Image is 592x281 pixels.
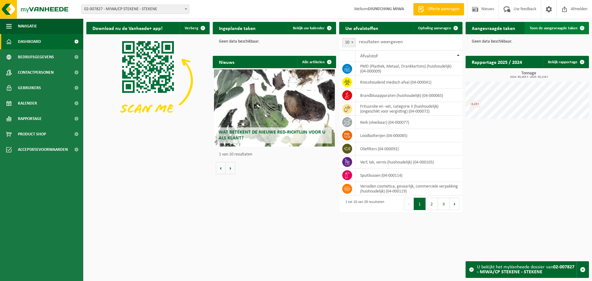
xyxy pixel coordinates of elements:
label: resultaten weergeven [359,39,403,44]
button: Next [450,198,459,210]
div: U bekijkt het myVanheede dossier van [477,262,577,278]
span: Ophaling aanvragen [418,26,451,30]
a: Bekijk rapportage [543,56,588,68]
button: 1 [414,198,426,210]
strong: DISPATCHING MIWA [368,7,404,11]
p: 1 van 10 resultaten [219,152,333,157]
span: Acceptatievoorwaarden [18,142,68,157]
h3: Tonnage [469,71,589,79]
button: Verberg [180,22,209,34]
td: vervallen cosmetica, gevaarlijk, commerciele verpakking (huishoudelijk) (04-000119) [356,182,462,196]
td: oliefilters (04-000092) [356,142,462,155]
h2: Rapportage 2025 / 2024 [466,56,528,68]
span: Gebruikers [18,80,41,96]
a: Ophaling aanvragen [413,22,462,34]
a: Wat betekent de nieuwe RED-richtlijn voor u als klant? [214,69,335,147]
span: Navigatie [18,19,37,34]
td: frituurolie en -vet, categorie 3 (huishoudelijk) (ongeschikt voor vergisting) (04-000072) [356,102,462,116]
span: Product Shop [18,126,46,142]
span: Afvalstof [360,54,378,59]
span: 10 [343,38,356,47]
h2: Download nu de Vanheede+ app! [86,22,169,34]
span: Toon de aangevraagde taken [530,26,578,30]
h2: Nieuws [213,56,240,68]
span: Offerte aanvragen [426,6,461,12]
span: Bekijk uw kalender [293,26,325,30]
td: verf, lak, vernis (huishoudelijk) (04-000105) [356,155,462,169]
span: 10 [342,38,356,47]
button: Vorige [216,162,226,174]
span: Wat betekent de nieuwe RED-richtlijn voor u als klant? [219,130,325,141]
span: Bedrijfsgegevens [18,49,54,65]
button: Volgende [226,162,235,174]
img: Download de VHEPlus App [86,34,210,127]
p: Geen data beschikbaar. [219,39,330,44]
td: brandblusapparaten (huishoudelijk) (04-000065) [356,89,462,102]
span: Kalender [18,96,37,111]
td: loodbatterijen (04-000085) [356,129,462,142]
div: 6,23 t [470,101,480,108]
div: 1 tot 10 van 28 resultaten [342,197,384,211]
td: PMD (Plastiek, Metaal, Drankkartons) (huishoudelijk) (04-000009) [356,62,462,76]
a: Alle artikelen [297,56,335,68]
span: Verberg [185,26,198,30]
button: 2 [426,198,438,210]
span: Dashboard [18,34,41,49]
strong: 02-007827 - MIWA/CP STEKENE - STEKENE [477,265,574,275]
button: 3 [438,198,450,210]
h2: Ingeplande taken [213,22,262,34]
td: risicohoudend medisch afval (04-000041) [356,76,462,89]
span: 02-007827 - MIWA/CP STEKENE - STEKENE [82,5,189,14]
td: kwik (vloeibaar) (04-000077) [356,116,462,129]
a: Offerte aanvragen [413,3,464,15]
h2: Uw afvalstoffen [339,22,384,34]
span: 2024: 60,463 t - 2025: 50,219 t [469,76,589,79]
td: spuitbussen (04-000114) [356,169,462,182]
button: Previous [404,198,414,210]
p: Geen data beschikbaar. [472,39,583,44]
h2: Aangevraagde taken [466,22,521,34]
a: Toon de aangevraagde taken [525,22,588,34]
span: 02-007827 - MIWA/CP STEKENE - STEKENE [81,5,189,14]
a: Bekijk uw kalender [288,22,335,34]
span: Contactpersonen [18,65,54,80]
span: Rapportage [18,111,42,126]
